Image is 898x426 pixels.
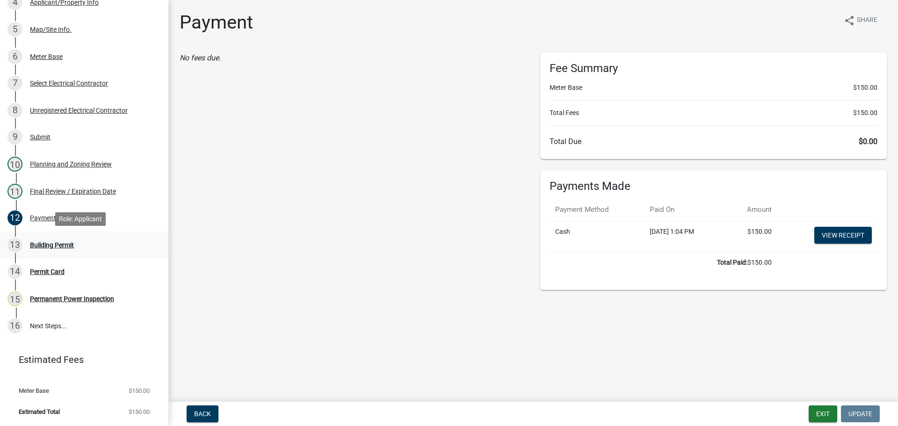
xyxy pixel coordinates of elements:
div: 11 [7,184,22,199]
i: No fees due. [180,53,221,62]
span: Meter Base [19,388,49,394]
a: View receipt [814,227,872,244]
button: shareShare [836,11,885,29]
div: 6 [7,49,22,64]
button: Back [187,405,218,422]
h1: Payment [180,11,253,34]
li: Total Fees [550,108,877,118]
div: 10 [7,157,22,172]
div: Permanent Power Inspection [30,296,114,302]
div: 15 [7,291,22,306]
h6: Total Due [550,137,877,146]
div: Role: Applicant [55,212,106,226]
div: 12 [7,210,22,225]
a: Estimated Fees [7,350,153,369]
button: Update [841,405,880,422]
div: Map/Site Info. [30,26,72,33]
span: $0.00 [859,137,877,146]
div: Unregistered Electrical Contractor [30,107,128,114]
div: 8 [7,103,22,118]
td: [DATE] 1:04 PM [644,221,725,252]
div: 7 [7,76,22,91]
i: share [844,15,855,26]
div: Final Review / Expiration Date [30,188,116,195]
div: Payment [30,215,56,221]
span: $150.00 [129,409,150,415]
button: Exit [809,405,837,422]
span: $150.00 [129,388,150,394]
span: Back [194,410,211,418]
div: Permit Card [30,268,65,275]
div: Building Permit [30,242,74,248]
td: Cash [550,221,644,252]
div: Meter Base [30,53,63,60]
td: $150.00 [725,221,777,252]
li: Meter Base [550,83,877,93]
th: Amount [725,199,777,221]
div: 5 [7,22,22,37]
div: Planning and Zoning Review [30,161,112,167]
span: $150.00 [853,108,877,118]
div: Select Electrical Contractor [30,80,108,87]
div: 16 [7,318,22,333]
td: $150.00 [550,252,777,273]
b: Total Paid: [717,259,747,266]
h6: Fee Summary [550,62,877,75]
div: Submit [30,134,51,140]
span: $150.00 [853,83,877,93]
th: Payment Method [550,199,644,221]
div: 14 [7,264,22,279]
h6: Payments Made [550,180,877,193]
span: Estimated Total [19,409,60,415]
div: 9 [7,130,22,144]
div: 13 [7,238,22,253]
th: Paid On [644,199,725,221]
span: Update [848,410,872,418]
span: Share [857,15,877,26]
